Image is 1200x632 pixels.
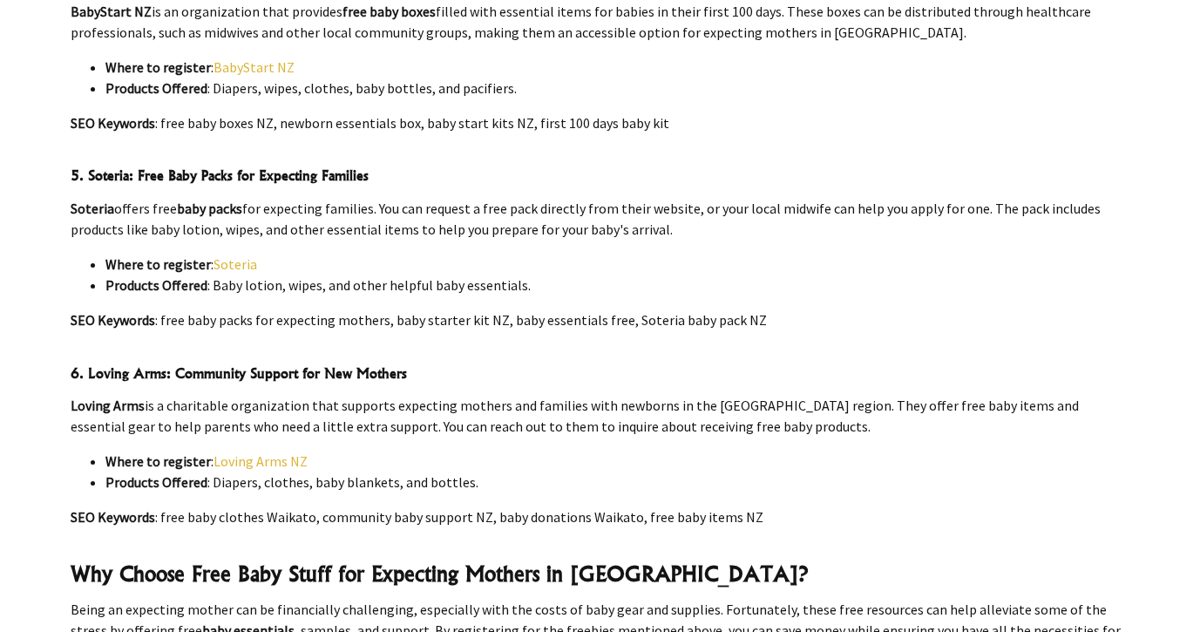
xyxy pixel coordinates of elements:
[105,276,207,294] strong: Products Offered
[105,473,207,491] strong: Products Offered
[71,397,145,414] strong: Loving Arms
[214,255,257,273] a: Soteria
[71,506,1130,527] p: : free baby clothes Waikato, community baby support NZ, baby donations Waikato, free baby items NZ
[71,112,1130,133] p: : free baby boxes NZ, newborn essentials box, baby start kits NZ, first 100 days baby kit
[105,58,211,76] strong: Where to register
[105,275,1130,296] li: : Baby lotion, wipes, and other helpful baby essentials.
[71,364,407,382] strong: 6. Loving Arms: Community Support for New Mothers
[105,255,211,273] strong: Where to register
[71,309,1130,330] p: : free baby packs for expecting mothers, baby starter kit NZ, baby essentials free, Soteria baby ...
[105,78,1130,99] li: : Diapers, wipes, clothes, baby bottles, and pacifiers.
[105,254,1130,275] li: :
[177,200,242,217] strong: baby packs
[71,114,155,132] strong: SEO Keywords
[71,311,155,329] strong: SEO Keywords
[71,198,1130,240] p: offers free for expecting families. You can request a free pack directly from their website, or y...
[105,451,1130,472] li: :
[105,452,211,470] strong: Where to register
[71,395,1130,437] p: is a charitable organization that supports expecting mothers and families with newborns in the [G...
[105,79,207,97] strong: Products Offered
[214,58,295,76] a: BabyStart NZ
[71,3,152,20] strong: BabyStart NZ
[71,200,114,217] strong: Soteria
[105,472,1130,493] li: : Diapers, clothes, baby blankets, and bottles.
[105,57,1130,78] li: :
[71,166,369,184] strong: 5. Soteria: Free Baby Packs for Expecting Families
[71,1,1130,43] p: is an organization that provides filled with essential items for babies in their first 100 days. ...
[342,3,436,20] strong: free baby boxes
[71,508,155,526] strong: SEO Keywords
[71,561,808,587] strong: Why Choose Free Baby Stuff for Expecting Mothers in [GEOGRAPHIC_DATA]?
[214,452,308,470] a: Loving Arms NZ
